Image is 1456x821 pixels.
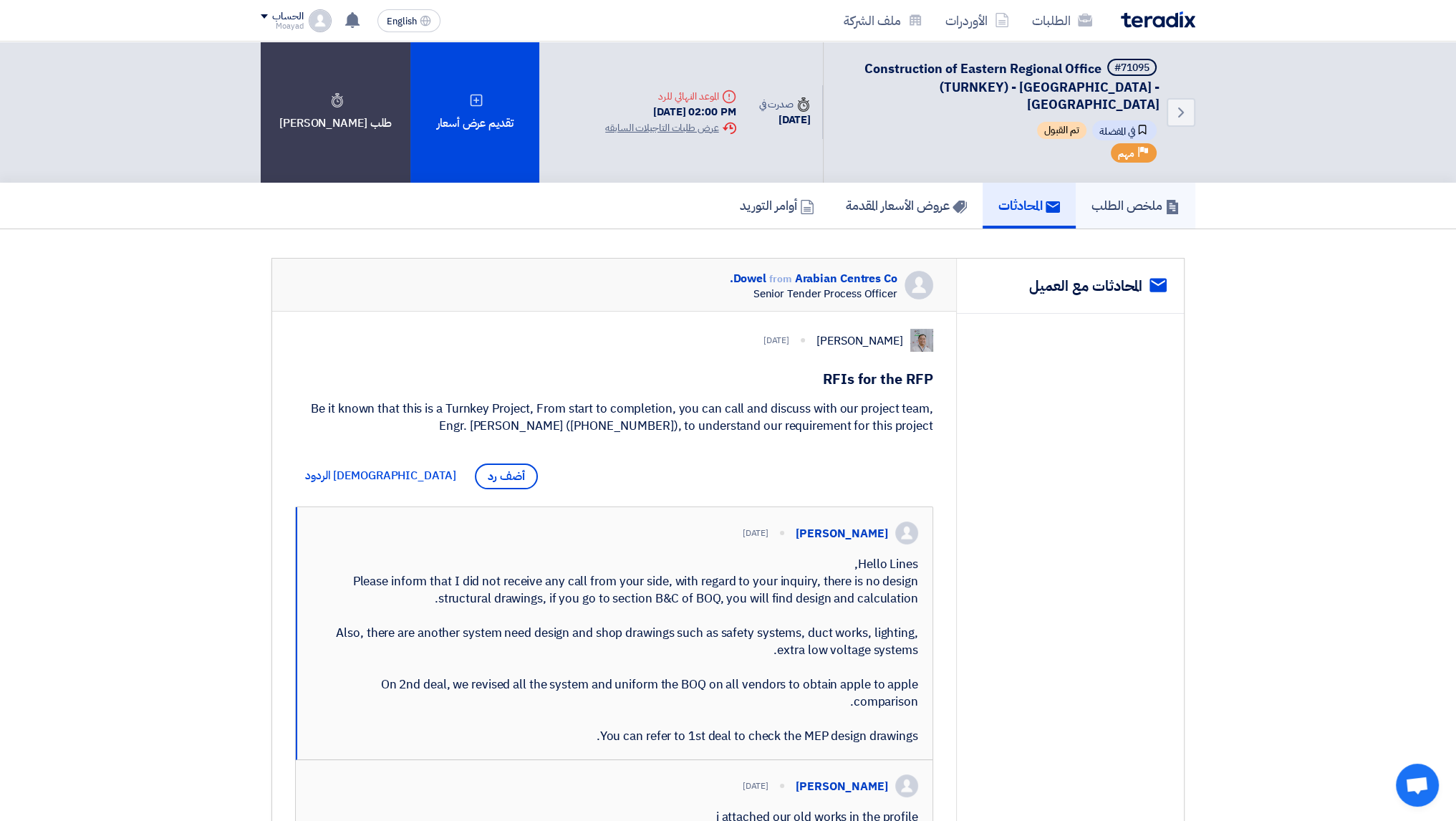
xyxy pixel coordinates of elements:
span: [DEMOGRAPHIC_DATA] الردود [305,467,456,484]
div: Senior Tender Process Officer [730,287,897,300]
span: في المفضلة [1092,120,1157,140]
div: [DATE] [743,779,768,792]
div: Be it known that this is a Turnkey Project, From start to completion, you can call and discuss wi... [295,400,933,435]
img: profile_test.png [895,774,918,797]
a: الأوردرات [934,4,1021,37]
span: تم القبول [1037,122,1086,139]
span: أضف رد [475,464,538,489]
img: profile_test.png [309,9,332,32]
div: الحساب [272,11,303,23]
a: ملخص الطلب [1076,183,1195,229]
span: Construction of Eastern Regional Office (TURNKEY) - [GEOGRAPHIC_DATA] - [GEOGRAPHIC_DATA] [864,59,1160,114]
a: أوامر التوريد [724,183,830,229]
img: IMG_1753965247717.jpg [910,329,933,352]
div: الموعد النهائي للرد [605,89,736,104]
div: Moayad [261,22,303,30]
div: Open chat [1396,764,1439,807]
span: English [387,16,417,27]
div: [DATE] [743,527,768,539]
div: [DATE] [763,334,789,347]
a: الطلبات [1021,4,1104,37]
a: ملف الشركة [832,4,934,37]
div: صدرت في [759,97,811,112]
div: تقديم عرض أسعار [410,42,539,183]
h1: RFIs for the RFP [295,369,933,389]
div: [DATE] [759,112,811,128]
h5: عروض الأسعار المقدمة [846,197,967,213]
h5: Construction of Eastern Regional Office (TURNKEY) - Nakheel Mall - Dammam [841,59,1160,113]
div: عرض طلبات التاجيلات السابقه [605,120,736,135]
span: مهم [1118,147,1134,160]
div: #71095 [1114,63,1149,73]
button: English [377,9,440,32]
div: طلب [PERSON_NAME] [261,42,410,183]
a: عروض الأسعار المقدمة [830,183,983,229]
h5: المحادثات [998,197,1060,213]
div: Hello Lines, Please inform that I did not receive any call from your side, with regard to your in... [312,556,918,745]
img: Teradix logo [1121,11,1195,28]
h2: المحادثات مع العميل [1029,276,1142,296]
div: [DATE] 02:00 PM [605,104,736,120]
div: [PERSON_NAME] [796,526,888,542]
div: Dowel Arabian Centres Co. [730,271,897,287]
h5: ملخص الطلب [1091,197,1180,213]
img: profile_test.png [895,522,918,544]
a: المحادثات [983,183,1076,229]
div: [PERSON_NAME] [796,779,888,794]
h5: أوامر التوريد [740,197,814,213]
div: [PERSON_NAME] [816,332,903,350]
span: from [769,272,792,287]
